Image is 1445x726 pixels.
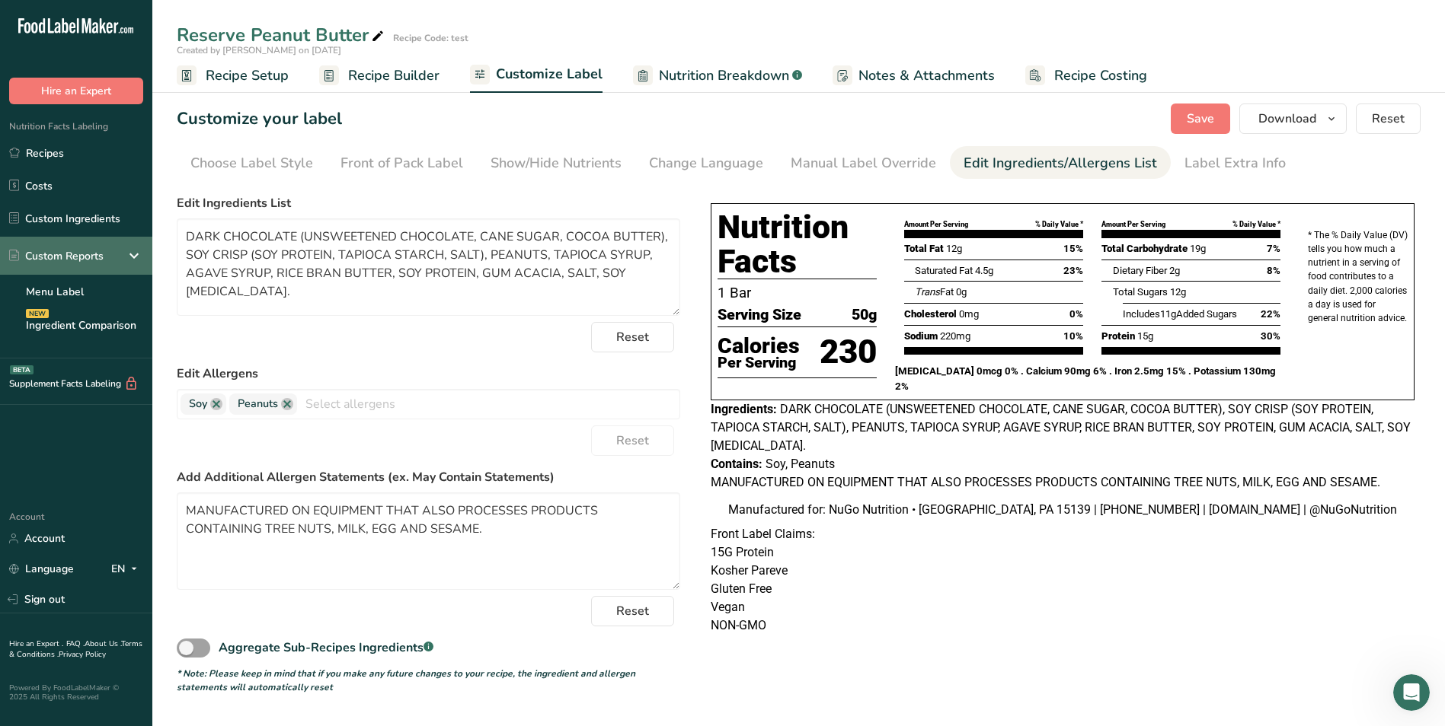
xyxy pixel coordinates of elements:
span: 220mg [940,330,970,342]
button: Reset [1356,103,1421,134]
span: 2g [1169,265,1180,276]
label: Edit Allergens [177,365,680,383]
span: Serving Size [718,304,801,326]
div: Choose Label Style [190,153,313,174]
span: Protein [1101,330,1135,342]
span: 12g [946,243,962,254]
span: 4.5g [975,265,993,276]
div: Manual Label Override [791,153,936,174]
p: Kosher Pareve [711,562,1415,580]
div: Show/Hide Nutrients [491,153,622,174]
span: Recipe Builder [348,65,440,86]
i: * Note: Please keep in mind that if you make any future changes to your recipe, the ingredient an... [177,667,635,693]
div: That's Perfect! [24,265,238,280]
div: That's Perfect!Please feel free to reach out for further assistance! [12,256,250,319]
span: Contains: [711,457,762,471]
p: Gluten Free [711,580,1415,598]
div: NEW [26,309,49,318]
a: Privacy Policy [59,649,106,660]
span: Soy, Peanuts [766,457,835,471]
div: % Daily Value * [1232,219,1280,230]
p: Front Label Claims: [711,525,1415,543]
span: Amazing [177,373,204,400]
div: EN [111,560,143,578]
span: OK [108,376,129,397]
p: Active [74,19,104,34]
div: Yes, everything seems to be working. Thank you. [55,196,293,244]
p: [MEDICAL_DATA] 0mcg 0% . Calcium 90mg 6% . Iron 2.5mg 15% . Potassium 130mg 2% [895,364,1290,394]
button: Reset [591,322,674,352]
span: Save [1187,110,1214,128]
span: 19g [1190,243,1206,254]
button: Reset [591,596,674,626]
button: Emoji picker [24,498,36,511]
span: Recipe Setup [206,65,289,86]
span: Includes Added Sugars [1123,308,1237,320]
span: Cholesterol [904,308,957,320]
p: Calories [718,335,800,358]
div: Label Extra Info [1184,153,1286,174]
span: 50g [852,304,877,326]
div: BETA [10,365,34,374]
p: 230 [820,327,877,377]
img: Profile image for Rana [43,8,68,33]
span: 0g [956,286,967,298]
div: % Daily Value * [1035,219,1083,230]
h1: Customize your label [177,107,342,132]
textarea: Message… [13,466,292,492]
div: Edit Ingredients/Allergens List [964,153,1157,174]
h1: Nutrition Facts [718,210,877,279]
div: Amount Per Serving [904,219,968,230]
div: [DATE] [12,175,293,196]
span: Dietary Fiber [1113,265,1167,276]
div: Christy says… [12,9,293,55]
span: 11g [1160,308,1176,320]
span: MANUFACTURED ON EQUIPMENT THAT ALSO PROCESSES PRODUCTS CONTAINING TREE NUTS, MILK, EGG AND SESAME. [711,475,1380,489]
div: Aggregate Sub-Recipes Ingredients [219,638,433,657]
button: Gif picker [48,498,60,511]
button: go back [10,6,39,35]
div: Amount Per Serving [1101,219,1165,230]
div: Submit [183,425,213,455]
p: NON-GMO [711,616,1415,635]
span: Created by [PERSON_NAME] on [DATE] [177,44,341,56]
span: Sodium [904,330,938,342]
span: 7% [1267,241,1280,256]
h1: [PERSON_NAME] [74,8,173,19]
div: Change Language [649,153,763,174]
span: 22% [1261,307,1280,322]
a: Customize Label [470,57,603,94]
span: 0% [1069,307,1083,322]
i: Trans [915,286,940,298]
p: 1 Bar [718,282,877,304]
button: Send a message… [261,492,286,517]
button: Download [1239,103,1347,134]
a: FAQ . [66,638,85,649]
span: Reset [1372,110,1405,128]
div: Reserve Peanut Butter [177,21,387,49]
p: * The % Daily Value (DV) tells you how much a nutrient in a serving of food contributes to a dail... [1308,228,1408,325]
span: Peanuts [238,396,278,412]
div: ​ [24,123,238,153]
div: Powered By FoodLabelMaker © 2025 All Rights Reserved [9,683,143,702]
div: Rana says… [12,256,293,331]
span: Reset [616,602,649,620]
div: Please feel free to reach out for further assistance! [24,279,238,309]
span: 30% [1261,329,1280,344]
button: Home [238,6,267,35]
span: 0mg [959,308,979,320]
span: Great [144,376,165,397]
div: Custom Reports [9,248,104,264]
p: 15G Protein [711,543,1415,562]
span: Bad [72,376,94,397]
span: Fat [915,286,954,298]
span: Reset [616,328,649,346]
a: About Us . [85,638,121,649]
span: Total Carbohydrate [1101,243,1188,254]
label: Add Additional Allergen Statements (ex. May Contain Statements) [177,468,680,486]
label: Edit Ingredients List [177,194,680,212]
span: Total Sugars [1113,286,1168,298]
div: Hello again [PERSON_NAME], the issue was fixed. Could you please check this out and get back to m... [24,64,238,123]
button: Reset [591,425,674,456]
a: Recipe Setup [177,59,289,93]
